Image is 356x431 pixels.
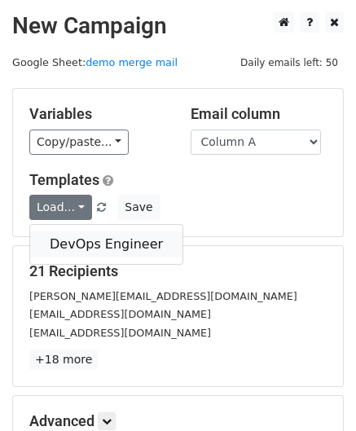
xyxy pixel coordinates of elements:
[29,195,92,220] a: Load...
[29,171,99,188] a: Templates
[29,327,211,339] small: [EMAIL_ADDRESS][DOMAIN_NAME]
[235,56,344,68] a: Daily emails left: 50
[29,308,211,320] small: [EMAIL_ADDRESS][DOMAIN_NAME]
[29,290,297,302] small: [PERSON_NAME][EMAIL_ADDRESS][DOMAIN_NAME]
[86,56,178,68] a: demo merge mail
[191,105,327,123] h5: Email column
[30,231,182,257] a: DevOps Engineer
[117,195,160,220] button: Save
[29,105,166,123] h5: Variables
[275,353,356,431] iframe: Chat Widget
[29,262,327,280] h5: 21 Recipients
[12,12,344,40] h2: New Campaign
[29,412,327,430] h5: Advanced
[235,54,344,72] span: Daily emails left: 50
[12,56,178,68] small: Google Sheet:
[29,130,129,155] a: Copy/paste...
[29,350,98,370] a: +18 more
